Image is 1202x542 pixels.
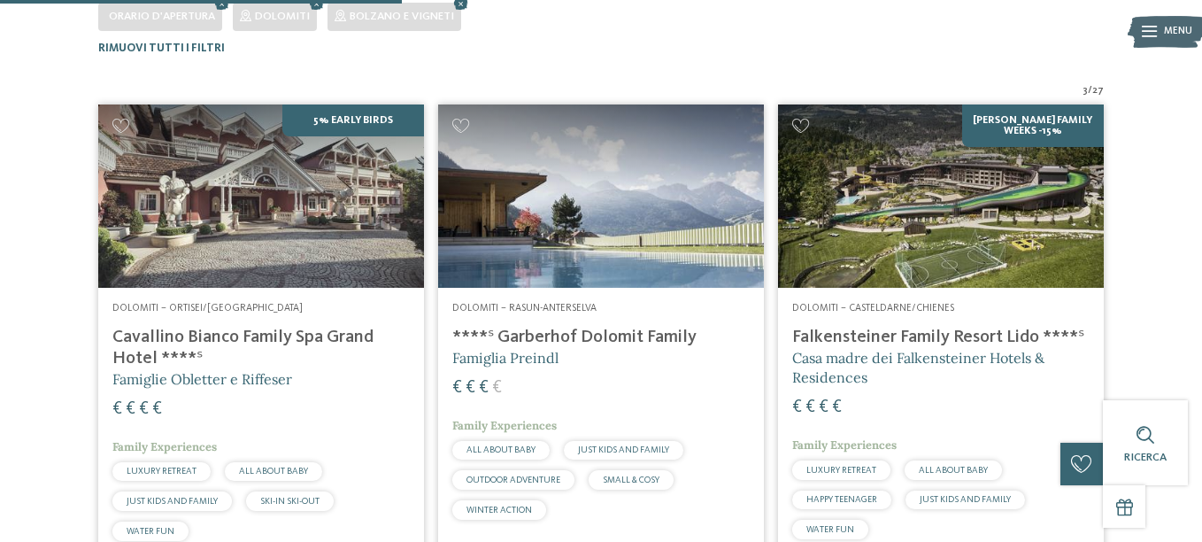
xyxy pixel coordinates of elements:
[806,495,877,504] span: HAPPY TEENAGER
[452,418,557,433] span: Family Experiences
[260,497,320,506] span: SKI-IN SKI-OUT
[792,437,897,453] span: Family Experiences
[792,399,802,416] span: €
[126,400,135,418] span: €
[98,43,225,54] span: Rimuovi tutti i filtri
[492,379,502,397] span: €
[152,400,162,418] span: €
[112,327,410,369] h4: Cavallino Bianco Family Spa Grand Hotel ****ˢ
[792,349,1044,386] span: Casa madre dei Falkensteiner Hotels & Residences
[479,379,489,397] span: €
[466,476,560,484] span: OUTDOOR ADVENTURE
[792,327,1090,348] h4: Falkensteiner Family Resort Lido ****ˢ
[466,379,475,397] span: €
[778,105,1104,288] img: Cercate un hotel per famiglie? Qui troverete solo i migliori!
[452,327,750,348] h4: ****ˢ Garberhof Dolomit Family
[112,400,122,418] span: €
[127,497,218,506] span: JUST KIDS AND FAMILY
[1083,84,1088,98] span: 3
[466,506,532,515] span: WINTER ACTION
[452,349,559,367] span: Famiglia Preindl
[98,105,424,288] img: Family Spa Grand Hotel Cavallino Bianco ****ˢ
[806,466,876,475] span: LUXURY RETREAT
[1088,84,1092,98] span: /
[112,439,217,454] span: Family Experiences
[438,105,764,288] img: Cercate un hotel per famiglie? Qui troverete solo i migliori!
[452,303,597,314] span: Dolomiti – Rasun-Anterselva
[452,379,462,397] span: €
[350,11,454,22] span: Bolzano e vigneti
[578,445,669,454] span: JUST KIDS AND FAMILY
[112,370,292,388] span: Famiglie Obletter e Riffeser
[920,495,1011,504] span: JUST KIDS AND FAMILY
[127,527,174,536] span: WATER FUN
[919,466,988,475] span: ALL ABOUT BABY
[239,467,308,476] span: ALL ABOUT BABY
[466,445,536,454] span: ALL ABOUT BABY
[1124,452,1167,463] span: Ricerca
[806,525,854,534] span: WATER FUN
[109,11,215,22] span: Orario d'apertura
[805,399,815,416] span: €
[255,11,310,22] span: Dolomiti
[792,303,954,314] span: Dolomiti – Casteldarne/Chienes
[127,467,196,476] span: LUXURY RETREAT
[139,400,149,418] span: €
[1092,84,1104,98] span: 27
[819,399,828,416] span: €
[603,476,659,484] span: SMALL & COSY
[112,303,303,314] span: Dolomiti – Ortisei/[GEOGRAPHIC_DATA]
[832,399,842,416] span: €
